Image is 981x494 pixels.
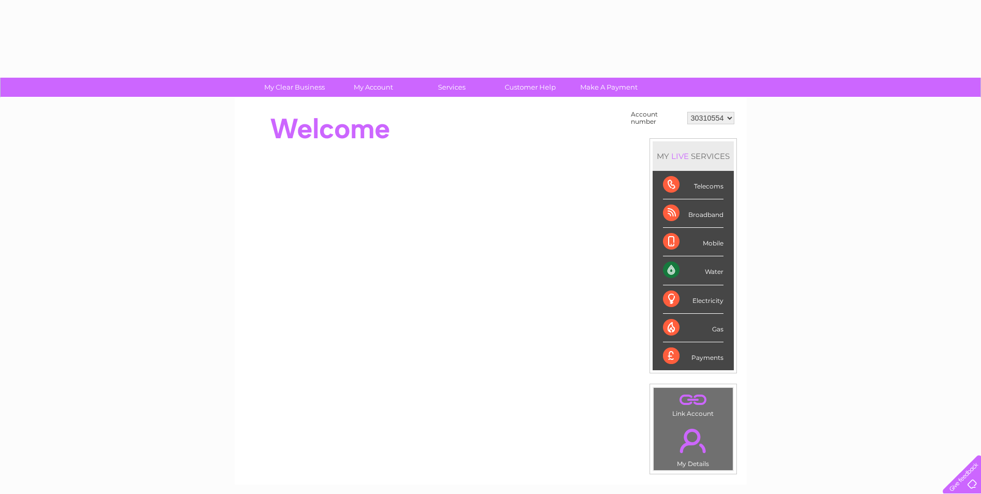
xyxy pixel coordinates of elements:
a: My Clear Business [252,78,337,97]
a: My Account [330,78,416,97]
td: Account number [628,108,685,128]
div: Telecoms [663,171,723,199]
div: LIVE [669,151,691,161]
td: Link Account [653,387,733,420]
a: . [656,423,730,459]
a: Make A Payment [566,78,652,97]
a: Customer Help [488,78,573,97]
div: Gas [663,314,723,342]
td: My Details [653,420,733,471]
div: Electricity [663,285,723,314]
div: Payments [663,342,723,370]
div: Broadband [663,199,723,228]
a: . [656,390,730,409]
div: Mobile [663,228,723,256]
div: Water [663,256,723,285]
div: MY SERVICES [653,141,734,171]
a: Services [409,78,494,97]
